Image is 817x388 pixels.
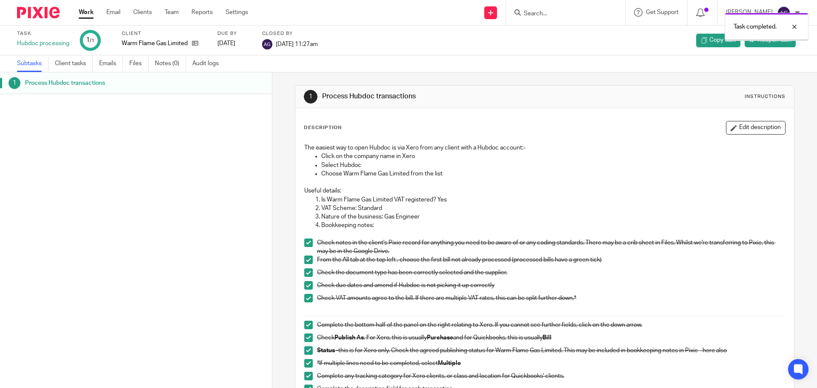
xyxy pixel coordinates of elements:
[304,144,785,152] p: The easiest way to open Hubdoc is via Xero from any client with a Hubdoc account:-
[129,55,149,72] a: Files
[17,7,60,18] img: Pixie
[191,8,213,17] a: Reports
[122,39,188,48] p: Warm Flame Gas Limited
[321,170,785,178] p: Choose Warm Flame Gas Limited from the list
[777,6,791,20] img: svg%3E
[317,281,785,290] p: Check due dates and amend if Hubdoc is not picking it up correctly
[321,152,785,161] p: Click on the company name in Xero
[106,8,120,17] a: Email
[438,360,461,366] strong: Multiple
[276,41,318,47] span: [DATE] 11:27am
[90,38,94,43] small: /1
[317,359,785,368] p: *If multiple lines need to be completed, select
[262,39,272,49] img: svg%3E
[86,35,94,45] div: 1
[304,90,317,103] div: 1
[427,335,453,341] strong: Purchase
[226,8,248,17] a: Settings
[317,268,785,277] p: Check the document type has been correctly selected and the supplier.
[317,256,785,264] p: From the All tab at the top left , choose the first bill not already processed (processed bills h...
[543,335,551,341] strong: Bill
[726,121,786,135] button: Edit description
[122,30,207,37] label: Client
[304,124,342,131] p: Description
[165,8,179,17] a: Team
[321,204,785,213] p: VAT Scheme: Standard
[321,221,785,230] p: Bookkeeping notes:
[321,195,785,204] p: Is Warm Flame Gas Limited VAT registered? Yes
[317,239,785,256] p: Check notes in the client's Pixie record for anything you need to be aware of or any coding stand...
[17,39,69,48] div: Hubdoc processing
[322,92,563,101] h1: Process Hubdoc transactions
[17,55,49,72] a: Subtasks
[334,335,364,341] strong: Publish As
[321,213,785,221] p: Nature of the business: Gas Engineer
[17,30,69,37] label: Task
[304,187,785,195] p: Useful details:
[192,55,225,72] a: Audit logs
[155,55,186,72] a: Notes (0)
[734,23,777,31] p: Task completed.
[317,294,785,302] p: Check VAT amounts agree to the bill. If there are multiple VAT rates, this can be split further d...
[262,30,318,37] label: Closed by
[317,333,785,342] p: Check . For Xero, this is usually and for Quickbooks, this is usually
[79,8,94,17] a: Work
[99,55,123,72] a: Emails
[9,77,20,89] div: 1
[217,39,251,48] div: [DATE]
[321,161,785,170] p: Select Hubdoc
[25,77,184,89] h1: Process Hubdoc transactions
[317,321,785,329] p: Complete the bottom half of the panel on the right relating to Xero. If you cannot see further fi...
[217,30,251,37] label: Due by
[133,8,152,17] a: Clients
[55,55,93,72] a: Client tasks
[745,93,786,100] div: Instructions
[317,348,338,354] strong: Status -
[317,372,785,380] p: Complete any tracking category for Xero clients, or class and location for Quickbooks' clients.
[317,346,785,355] p: this is for Xero only. Check the agreed publishing status for Warm Flame Gas Limited. This may be...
